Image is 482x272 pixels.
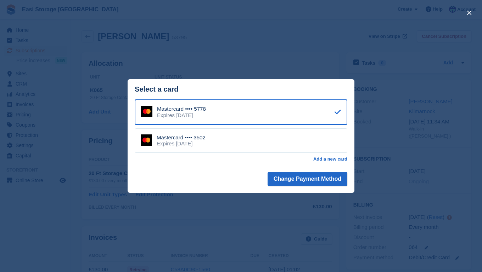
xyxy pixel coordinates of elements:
div: Expires [DATE] [157,140,206,147]
button: close [464,7,475,18]
img: Mastercard Logo [141,134,152,146]
div: Mastercard •••• 5778 [157,106,206,112]
a: Add a new card [313,156,347,162]
button: Change Payment Method [268,172,347,186]
img: Mastercard Logo [141,106,152,117]
div: Expires [DATE] [157,112,206,118]
div: Select a card [135,85,347,93]
div: Mastercard •••• 3502 [157,134,206,141]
